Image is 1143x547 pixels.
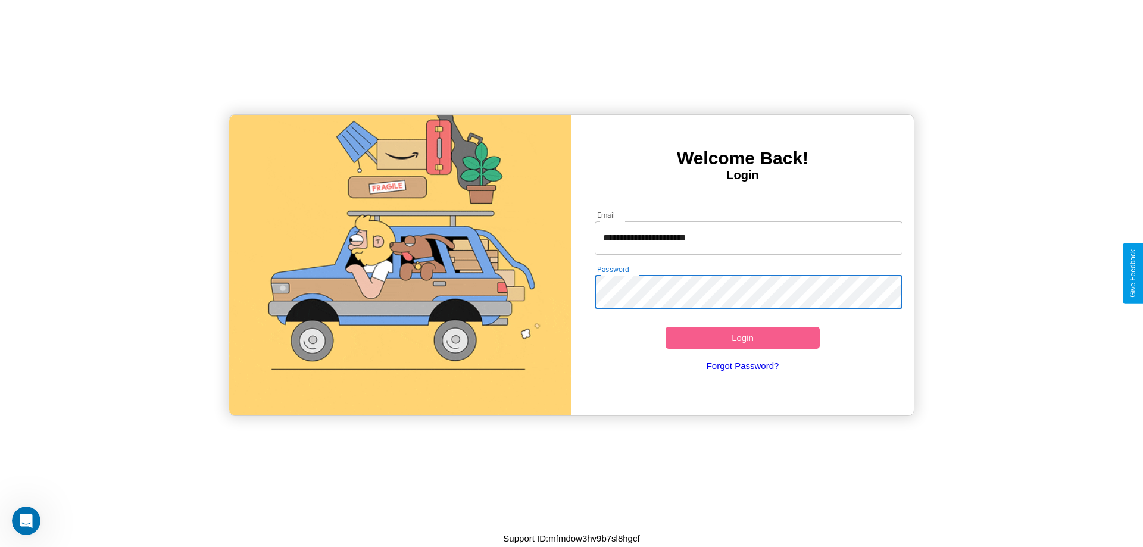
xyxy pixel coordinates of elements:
h3: Welcome Back! [571,148,914,168]
label: Password [597,264,629,274]
div: Give Feedback [1129,249,1137,298]
a: Forgot Password? [589,349,897,383]
img: gif [229,115,571,415]
h4: Login [571,168,914,182]
p: Support ID: mfmdow3hv9b7sl8hgcf [503,530,639,546]
iframe: Intercom live chat [12,507,40,535]
label: Email [597,210,616,220]
button: Login [666,327,820,349]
